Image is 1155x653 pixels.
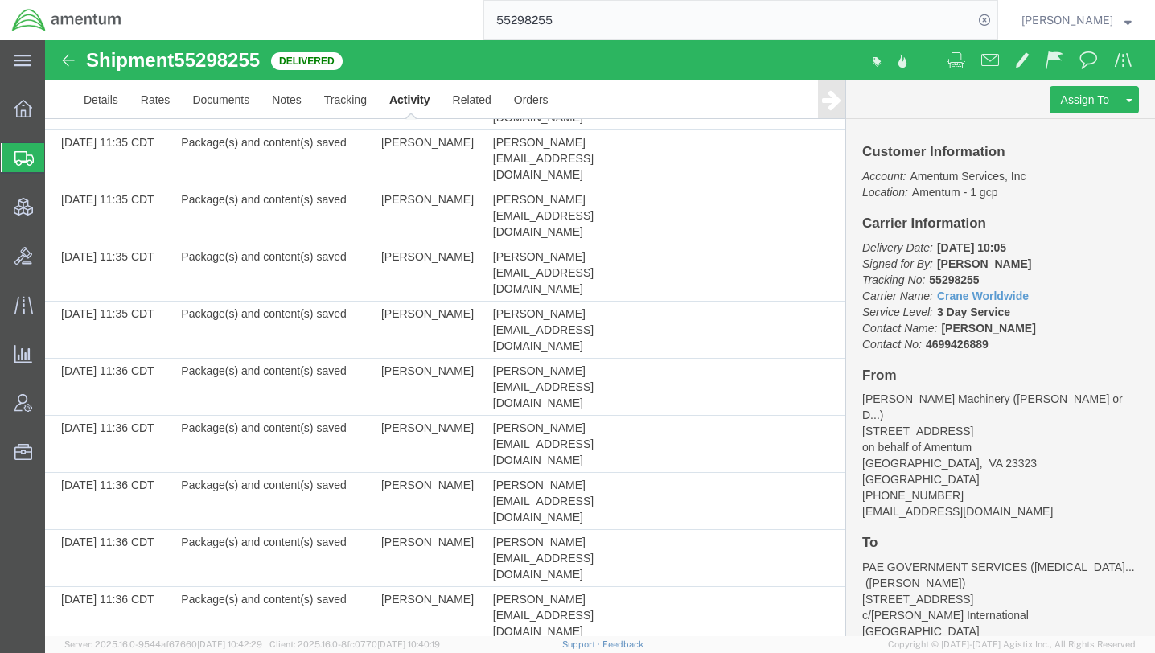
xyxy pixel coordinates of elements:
[377,639,440,649] span: [DATE] 10:40:19
[128,90,328,147] td: Package(s) and content(s) saved
[128,204,328,261] td: Package(s) and content(s) saved
[216,40,268,79] a: Notes
[817,201,888,214] i: Delivery Date:
[128,261,328,318] td: Package(s) and content(s) saved
[817,352,1078,381] span: [PERSON_NAME] or D...
[865,129,980,142] span: Amentum Services, Inc
[1021,10,1132,30] button: [PERSON_NAME]
[448,267,549,312] span: [PERSON_NAME][EMAIL_ADDRESS][DOMAIN_NAME]
[328,147,440,204] td: [PERSON_NAME]
[562,639,602,649] a: Support
[128,490,328,547] td: Package(s) and content(s) saved
[397,40,458,79] a: Related
[197,639,262,649] span: [DATE] 10:42:29
[817,433,935,446] span: [GEOGRAPHIC_DATA]
[817,128,1094,160] p: Amentum - 1 gcp
[602,639,643,649] a: Feedback
[328,204,440,261] td: [PERSON_NAME]
[817,105,1094,120] h4: Customer Information
[458,40,515,79] a: Orders
[84,40,137,79] a: Rates
[1021,11,1113,29] span: Jason Champagne
[892,201,961,214] b: [DATE] 10:05
[64,639,262,649] span: Server: 2025.16.0-9544af67660
[817,351,1094,479] address: [PERSON_NAME] Machinery ( ) [STREET_ADDRESS] on behalf of Amentum [GEOGRAPHIC_DATA], VA 23323 [PH...
[817,298,877,310] i: Contact No:
[448,96,549,141] span: [PERSON_NAME][EMAIL_ADDRESS][DOMAIN_NAME]
[1005,46,1075,73] button: Assign To
[328,547,440,604] td: [PERSON_NAME]
[817,328,1094,343] h4: From
[448,324,549,369] span: [PERSON_NAME][EMAIL_ADDRESS][DOMAIN_NAME]
[817,281,892,294] i: Contact Name:
[892,265,965,278] b: 3 Day Service
[448,210,549,255] span: [PERSON_NAME][EMAIL_ADDRESS][DOMAIN_NAME]
[817,495,1094,511] h4: To
[892,217,986,230] b: [PERSON_NAME]
[128,376,328,433] td: Package(s) and content(s) saved
[892,249,984,262] a: Crane Worldwide
[448,552,549,598] span: [PERSON_NAME][EMAIL_ADDRESS][DOMAIN_NAME]
[817,129,861,142] i: Account:
[817,146,863,158] i: Location:
[328,90,440,147] td: [PERSON_NAME]
[128,318,328,376] td: Package(s) and content(s) saved
[328,490,440,547] td: [PERSON_NAME]
[128,147,328,204] td: Package(s) and content(s) saved
[448,381,549,426] span: [PERSON_NAME][EMAIL_ADDRESS][DOMAIN_NAME]
[136,40,216,79] a: Documents
[328,318,440,376] td: [PERSON_NAME]
[817,176,1094,191] h4: Carrier Information
[328,376,440,433] td: [PERSON_NAME]
[448,438,549,483] span: [PERSON_NAME][EMAIL_ADDRESS][DOMAIN_NAME]
[884,233,934,246] b: 55298255
[448,153,549,198] span: [PERSON_NAME][EMAIL_ADDRESS][DOMAIN_NAME]
[11,8,122,32] img: logo
[45,40,1155,636] iframe: FS Legacy Container
[269,639,440,649] span: Client: 2025.16.0-8fc0770
[328,261,440,318] td: [PERSON_NAME]
[888,638,1136,651] span: Copyright © [DATE]-[DATE] Agistix Inc., All Rights Reserved
[128,547,328,604] td: Package(s) and content(s) saved
[448,495,549,540] span: [PERSON_NAME][EMAIL_ADDRESS][DOMAIN_NAME]
[817,233,880,246] i: Tracking No:
[881,298,943,310] b: 4699426889
[328,433,440,490] td: [PERSON_NAME]
[268,40,333,79] a: Tracking
[817,249,888,262] i: Carrier Name:
[484,1,973,39] input: Search for shipment number, reference number
[333,40,397,79] a: Activity
[817,217,888,230] i: Signed for By:
[817,265,888,278] i: Service Level:
[896,281,990,294] b: [PERSON_NAME]
[128,433,328,490] td: Package(s) and content(s) saved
